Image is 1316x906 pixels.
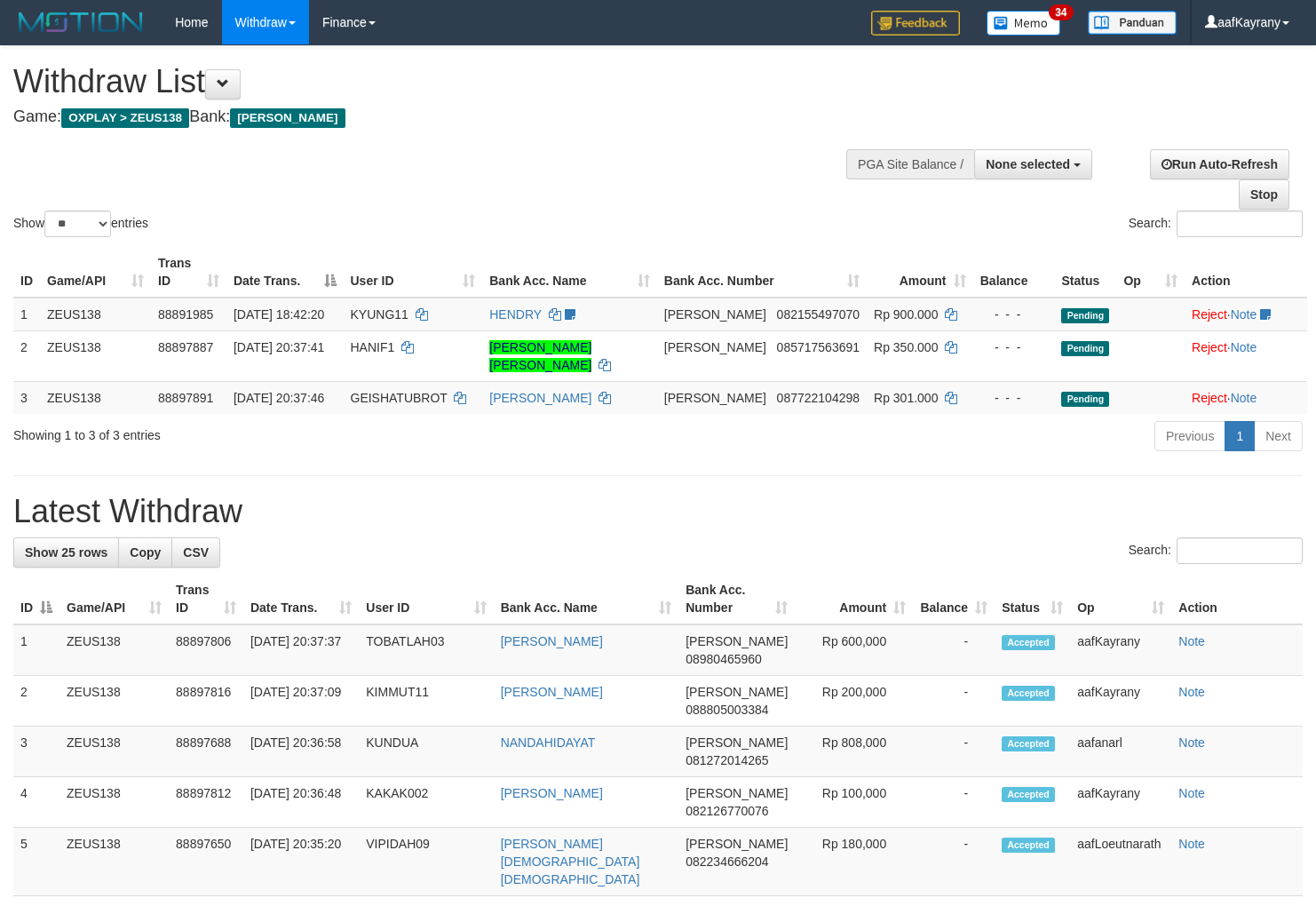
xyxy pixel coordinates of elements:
td: 3 [13,727,59,777]
a: [PERSON_NAME] [501,634,603,648]
td: 88897816 [169,676,243,727]
span: Accepted [1002,736,1055,751]
a: Note [1178,786,1205,800]
td: - [913,676,995,727]
span: [PERSON_NAME] [686,837,788,851]
h1: Withdraw List [13,64,860,99]
th: ID [13,247,40,298]
span: Copy 08980465960 to clipboard [686,652,762,666]
td: Rp 200,000 [795,676,913,727]
a: Reject [1192,340,1227,354]
span: [PERSON_NAME] [686,685,788,699]
td: KAKAK002 [359,777,493,828]
a: Note [1178,837,1205,851]
span: Pending [1061,308,1109,323]
span: [DATE] 20:37:41 [234,340,324,354]
a: Reject [1192,307,1227,322]
td: aafanarl [1070,727,1171,777]
span: Copy 081272014265 to clipboard [686,753,768,767]
th: Bank Acc. Number: activate to sort column ascending [678,574,795,624]
input: Search: [1177,211,1303,237]
td: [DATE] 20:35:20 [243,828,359,896]
a: [PERSON_NAME] [501,786,603,800]
span: Show 25 rows [25,545,107,560]
td: aafKayrany [1070,676,1171,727]
a: Previous [1154,421,1225,451]
span: [PERSON_NAME] [664,391,766,405]
th: Game/API: activate to sort column ascending [40,247,151,298]
td: ZEUS138 [59,828,169,896]
a: Reject [1192,391,1227,405]
span: Rp 900.000 [874,307,938,322]
th: Balance: activate to sort column ascending [913,574,995,624]
td: ZEUS138 [59,624,169,676]
th: Amount: activate to sort column ascending [867,247,973,298]
a: Note [1178,685,1205,699]
th: Action [1171,574,1303,624]
span: Copy 087722104298 to clipboard [777,391,860,405]
td: · [1185,330,1307,381]
td: 88897812 [169,777,243,828]
td: ZEUS138 [59,777,169,828]
td: 2 [13,676,59,727]
td: TOBATLAH03 [359,624,493,676]
td: ZEUS138 [59,676,169,727]
th: Trans ID: activate to sort column ascending [169,574,243,624]
span: Copy 088805003384 to clipboard [686,703,768,717]
th: Op: activate to sort column ascending [1116,247,1185,298]
td: [DATE] 20:37:09 [243,676,359,727]
span: 88897891 [158,391,213,405]
a: [PERSON_NAME][DEMOGRAPHIC_DATA][DEMOGRAPHIC_DATA] [501,837,640,886]
span: [DATE] 20:37:46 [234,391,324,405]
label: Search: [1129,211,1303,237]
span: 34 [1049,4,1073,20]
span: Accepted [1002,787,1055,802]
td: aafKayrany [1070,624,1171,676]
th: Status [1054,247,1116,298]
th: Balance [973,247,1055,298]
th: Date Trans.: activate to sort column ascending [243,574,359,624]
td: KUNDUA [359,727,493,777]
a: Run Auto-Refresh [1150,149,1289,179]
img: Button%20Memo.svg [987,11,1061,36]
span: Pending [1061,341,1109,356]
div: PGA Site Balance / [846,149,974,179]
td: [DATE] 20:36:48 [243,777,359,828]
button: None selected [974,149,1092,179]
td: 88897650 [169,828,243,896]
th: Bank Acc. Number: activate to sort column ascending [657,247,867,298]
td: ZEUS138 [40,330,151,381]
a: [PERSON_NAME] [489,391,591,405]
td: - [913,624,995,676]
span: OXPLAY > ZEUS138 [61,108,189,128]
td: [DATE] 20:36:58 [243,727,359,777]
span: [PERSON_NAME] [230,108,345,128]
label: Show entries [13,211,148,237]
a: [PERSON_NAME] [501,685,603,699]
th: ID: activate to sort column descending [13,574,59,624]
span: Pending [1061,392,1109,407]
td: · [1185,298,1307,331]
a: Note [1231,391,1257,405]
td: 88897806 [169,624,243,676]
span: [PERSON_NAME] [686,634,788,648]
a: CSV [171,537,220,568]
td: 1 [13,624,59,676]
td: 1 [13,298,40,331]
span: Copy [130,545,161,560]
span: Rp 350.000 [874,340,938,354]
a: Note [1178,634,1205,648]
td: aafLoeutnarath [1070,828,1171,896]
span: 88897887 [158,340,213,354]
th: Date Trans.: activate to sort column descending [226,247,344,298]
img: panduan.png [1088,11,1177,35]
span: [PERSON_NAME] [686,786,788,800]
th: Action [1185,247,1307,298]
th: Op: activate to sort column ascending [1070,574,1171,624]
div: - - - [980,338,1048,356]
th: Status: activate to sort column ascending [995,574,1070,624]
a: Note [1231,307,1257,322]
a: Copy [118,537,172,568]
td: VIPIDAH09 [359,828,493,896]
td: ZEUS138 [59,727,169,777]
